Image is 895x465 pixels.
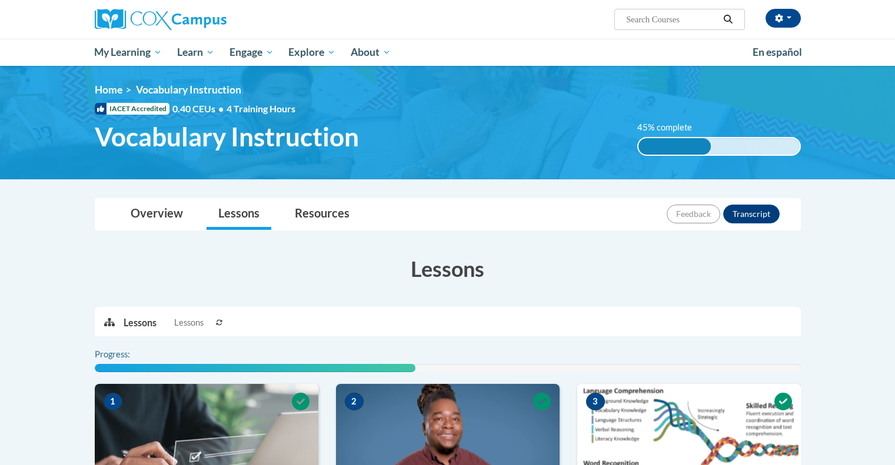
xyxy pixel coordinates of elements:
span: • [218,103,224,114]
a: Explore [281,39,343,66]
span: Vocabulary Instruction [95,121,359,152]
button: Search [719,12,737,26]
img: Cox Campus [95,9,227,30]
span: 2 [345,393,364,410]
label: 45% complete [637,121,705,134]
div: Main menu [77,39,819,66]
a: Engage [222,39,281,66]
div: 45% complete [638,138,711,155]
span: 4 Training Hours [227,103,295,114]
span: Explore [288,45,335,59]
a: Home [95,83,122,96]
span: En español [753,46,802,58]
button: Account Settings [766,9,801,28]
span: Lessons [174,316,204,329]
h3: Lessons [95,254,801,283]
a: En español [745,40,810,65]
p: Lessons [124,316,157,329]
span: 0.40 CEUs [172,102,227,115]
a: About [343,39,398,66]
a: Resources [283,199,361,230]
span: 1 [104,393,122,410]
span: Engage [229,45,274,59]
span: Learn [177,45,214,59]
a: Overview [119,199,195,230]
span: IACET Accredited [95,103,169,115]
span: 3 [586,393,605,410]
label: Progress: [95,348,162,361]
span: About [351,45,391,59]
a: My Learning [87,39,170,66]
a: Lessons [207,199,271,230]
button: Transcript [723,205,780,223]
input: Search Courses [625,12,719,26]
span: My Learning [94,45,162,59]
a: Cox Campus [95,9,318,30]
span: Vocabulary Instruction [136,83,241,96]
button: Feedback [667,205,720,223]
a: Learn [169,39,222,66]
